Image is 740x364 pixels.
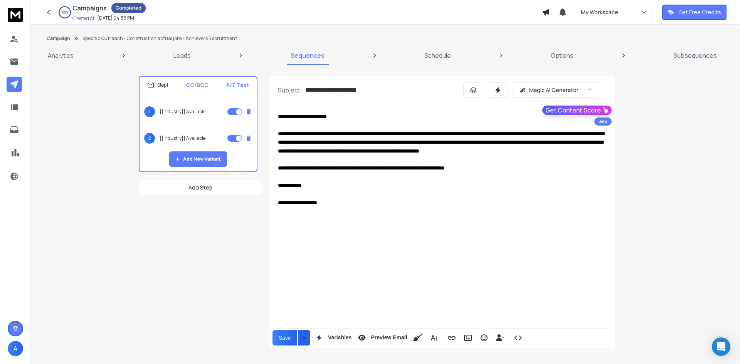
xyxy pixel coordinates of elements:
a: Leads [169,46,195,65]
p: A/Z Test [226,81,249,89]
div: Completed [111,3,146,13]
button: Get Content Score [542,106,612,115]
button: Add New Variant [169,151,227,167]
div: Open Intercom Messenger [712,337,730,356]
p: My Workspace [581,8,621,16]
a: Subsequences [669,46,721,65]
p: [DATE] 04:36 PM [97,15,134,21]
button: Add Step [139,180,262,195]
p: Leads [173,51,191,60]
p: Analytics [48,51,74,60]
p: Magic AI Generator [529,86,579,94]
button: A [8,341,23,356]
h1: Campaigns [72,3,107,13]
p: Options [551,51,573,60]
button: Magic AI Generator [513,82,599,98]
button: More Text [427,330,441,346]
a: Schedule [420,46,456,65]
p: Get Free Credits [678,8,721,16]
p: {{industry}} Available [160,135,205,141]
div: Beta [594,117,612,126]
button: Insert Link (Ctrl+K) [444,330,459,346]
button: Clean HTML [410,330,425,346]
span: Variables [326,334,353,341]
button: Variables [312,330,353,346]
p: {{industry}} Available [160,109,205,115]
button: Emoticons [477,330,491,346]
button: Preview Email [355,330,409,346]
p: Specific Outreach - Construction actual jobs - Achievers Recruitment [82,35,237,42]
span: 1 [144,106,155,117]
button: Get Free Credits [662,5,727,20]
p: 100 % [61,10,68,15]
button: Insert Unsubscribe Link [493,330,508,346]
a: Options [546,46,578,65]
p: Subsequences [673,51,717,60]
p: Subject: [278,86,302,95]
p: Schedule [424,51,451,60]
p: CC/BCC [186,81,209,89]
button: Code View [511,330,525,346]
button: Save [272,330,297,346]
span: Preview Email [369,334,409,341]
button: Insert Image (Ctrl+P) [461,330,475,346]
div: Step 1 [147,82,168,89]
a: Sequences [286,46,329,65]
button: Campaign [46,35,70,42]
p: Created At: [72,15,96,22]
a: Analytics [43,46,78,65]
p: Sequences [291,51,325,60]
span: 2 [144,133,155,144]
li: Step1CC/BCCA/Z Test1{{industry}} Available2{{industry}} AvailableAdd New Variant [139,76,257,172]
